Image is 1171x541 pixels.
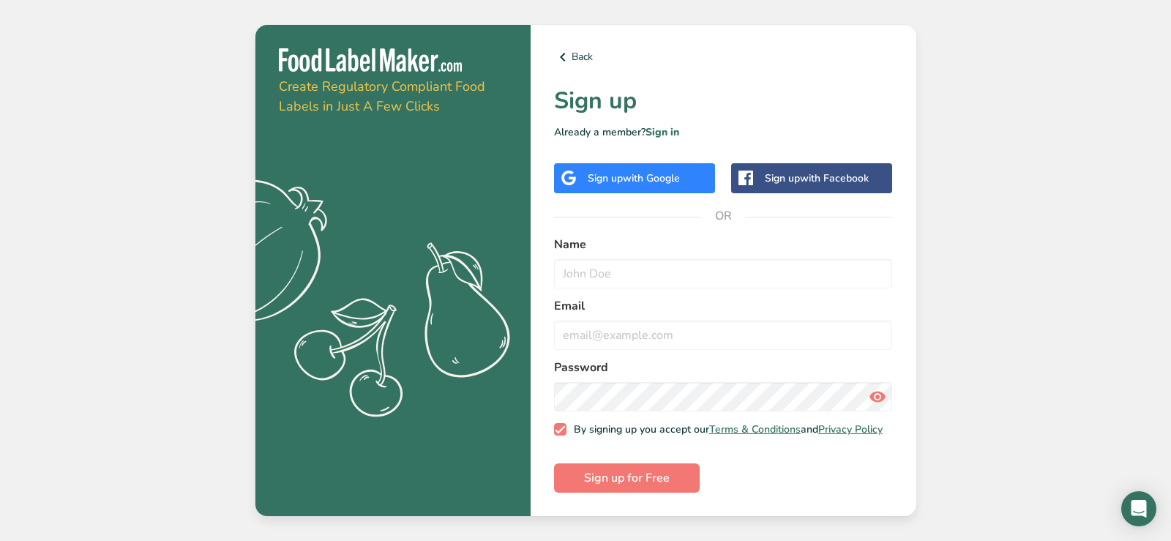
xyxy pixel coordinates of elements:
a: Sign in [646,125,679,139]
a: Privacy Policy [818,422,883,436]
span: OR [701,194,745,238]
a: Terms & Conditions [709,422,801,436]
label: Name [554,236,893,253]
img: Food Label Maker [279,48,462,72]
div: Sign up [588,171,680,186]
a: Back [554,48,893,66]
h1: Sign up [554,83,893,119]
span: with Google [623,171,680,185]
input: email@example.com [554,321,893,350]
span: Create Regulatory Compliant Food Labels in Just A Few Clicks [279,78,485,115]
span: Sign up for Free [584,469,670,487]
span: By signing up you accept our and [566,423,883,436]
div: Open Intercom Messenger [1121,491,1156,526]
input: John Doe [554,259,893,288]
div: Sign up [765,171,869,186]
span: with Facebook [800,171,869,185]
button: Sign up for Free [554,463,700,493]
label: Email [554,297,893,315]
label: Password [554,359,893,376]
p: Already a member? [554,124,893,140]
